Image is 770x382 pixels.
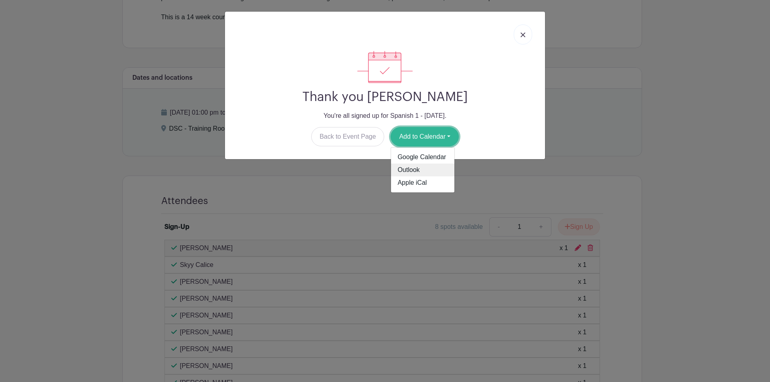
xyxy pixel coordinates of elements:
img: signup_complete-c468d5dda3e2740ee63a24cb0ba0d3ce5d8a4ecd24259e683200fb1569d990c8.svg [357,51,413,83]
a: Back to Event Page [311,127,385,146]
img: close_button-5f87c8562297e5c2d7936805f587ecaba9071eb48480494691a3f1689db116b3.svg [521,32,525,37]
a: Outlook [391,164,454,176]
p: You're all signed up for Spanish 1 - [DATE]. [231,111,539,121]
a: Apple iCal [391,176,454,189]
button: Add to Calendar [391,127,459,146]
h2: Thank you [PERSON_NAME] [231,89,539,105]
a: Google Calendar [391,151,454,164]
